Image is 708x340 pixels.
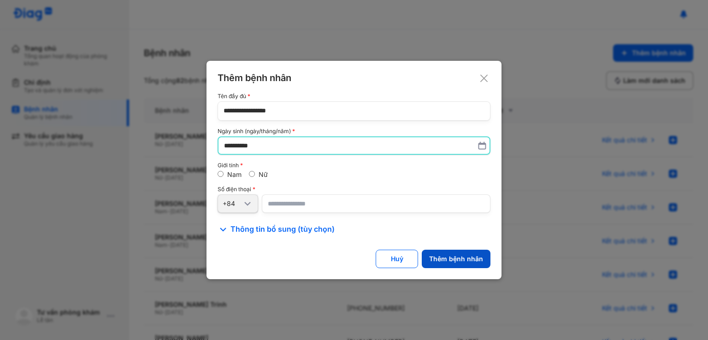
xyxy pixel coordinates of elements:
[376,250,418,268] button: Huỷ
[422,250,490,268] button: Thêm bệnh nhân
[218,128,490,135] div: Ngày sinh (ngày/tháng/năm)
[218,72,490,84] div: Thêm bệnh nhân
[218,162,490,169] div: Giới tính
[259,170,268,178] label: Nữ
[227,170,242,178] label: Nam
[218,186,490,193] div: Số điện thoại
[429,255,483,263] div: Thêm bệnh nhân
[218,93,490,100] div: Tên đầy đủ
[230,224,335,235] span: Thông tin bổ sung (tùy chọn)
[223,199,242,208] div: +84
